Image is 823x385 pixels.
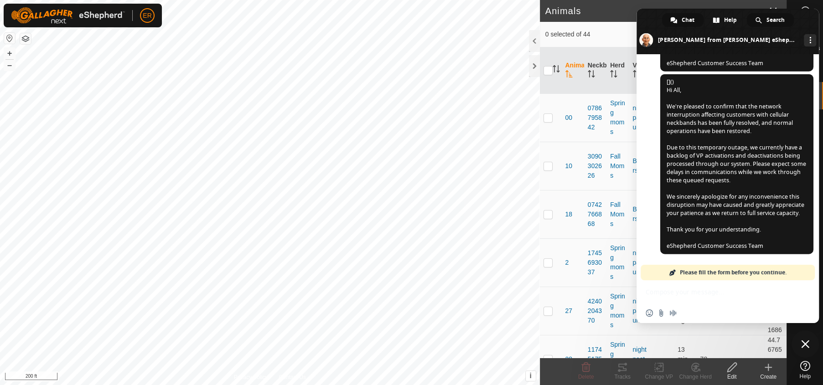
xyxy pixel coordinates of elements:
a: night pasture [633,298,647,324]
p-sorticon: Activate to sort [565,72,573,79]
h2: Animals [545,5,767,16]
th: VP [629,47,652,94]
a: night pasture [633,249,647,276]
span: Oct 3, 2025, 6:35 PM [678,346,689,372]
span: 10 [565,161,573,171]
button: Reset Map [4,33,15,44]
span: Insert an emoji [646,309,653,317]
div: 1174517537 [588,345,603,374]
p-sorticon: Activate to sort [553,67,560,74]
a: night pasture [633,346,647,372]
a: Bakers 1 [633,205,647,222]
div: Chat [662,13,704,27]
span: 0 selected of 44 [545,30,653,39]
span: Help [799,374,811,379]
a: Contact Us [279,373,305,381]
th: Neckband [584,47,606,94]
div: Tracks [604,373,641,381]
td: - [719,335,741,383]
div: Spring moms [610,98,625,137]
span: Help [724,13,737,27]
td: - [741,335,764,383]
span: Search [766,13,785,27]
span: 78 [700,355,708,363]
p-sorticon: Activate to sort [588,72,595,79]
div: Search [747,13,794,27]
a: night pasture [633,104,647,131]
div: Create [750,373,787,381]
div: Help [704,13,746,27]
button: – [4,60,15,71]
span: Send a file [657,309,665,317]
span: i [529,372,531,380]
span: 27 [565,306,573,316]
span: Chat [682,13,694,27]
span: 00 [565,113,573,123]
span: Delete [578,374,594,380]
a: Help [787,357,823,383]
span: ER [143,11,151,21]
td: 44.76765, -75.9177 [764,335,787,383]
span: Audio message [669,309,677,317]
span: 44 [767,4,777,18]
div: Fall Moms [610,152,625,180]
div: 4240204370 [588,297,603,325]
th: Herd [606,47,629,94]
div: More channels [804,34,816,46]
button: + [4,48,15,59]
span: 18 [565,210,573,219]
span: 28 [565,354,573,364]
button: Map Layers [20,33,31,44]
div: 0786795842 [588,103,603,132]
p-sorticon: Activate to sort [610,72,617,79]
img: Gallagher Logo [11,7,125,24]
div: Change VP [641,373,677,381]
button: i [526,371,536,381]
div: Spring moms [610,243,625,282]
span: Please fill the form before you continue. [680,265,787,280]
span: Oct 3, 2025, 6:35 PM [678,298,689,324]
div: 1745693037 [588,248,603,277]
p-sorticon: Activate to sort [633,72,640,79]
div: Spring moms [610,292,625,330]
div: Edit [714,373,750,381]
a: Bakers 1 [633,157,647,174]
div: Change Herd [677,373,714,381]
span: []() Hi All, We're pleased to confirm that the network interruption affecting customers with cell... [667,78,806,250]
div: 0742766868 [588,200,603,229]
div: 3090302626 [588,152,603,180]
div: Fall Moms [610,200,625,229]
div: Spring moms [610,340,625,378]
th: Animal [562,47,584,94]
span: 2 [565,258,569,267]
td: - [652,335,674,383]
a: Privacy Policy [234,373,268,381]
div: Close chat [792,330,819,358]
